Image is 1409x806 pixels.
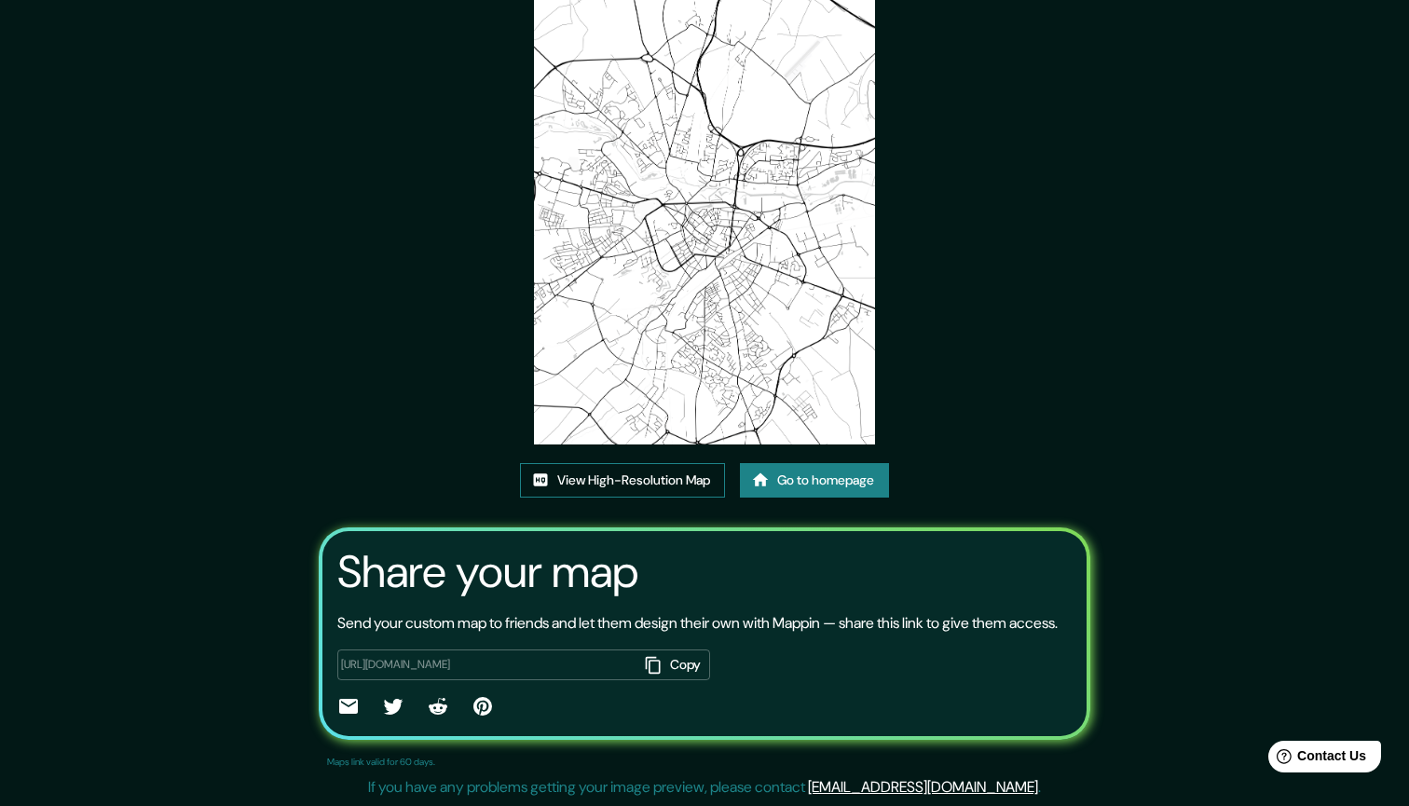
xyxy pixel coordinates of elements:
[327,755,435,769] p: Maps link valid for 60 days.
[337,546,638,598] h3: Share your map
[520,463,725,498] a: View High-Resolution Map
[808,777,1038,797] a: [EMAIL_ADDRESS][DOMAIN_NAME]
[337,612,1058,635] p: Send your custom map to friends and let them design their own with Mappin — share this link to gi...
[637,649,710,680] button: Copy
[368,776,1041,799] p: If you have any problems getting your image preview, please contact .
[1243,733,1388,786] iframe: Help widget launcher
[740,463,889,498] a: Go to homepage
